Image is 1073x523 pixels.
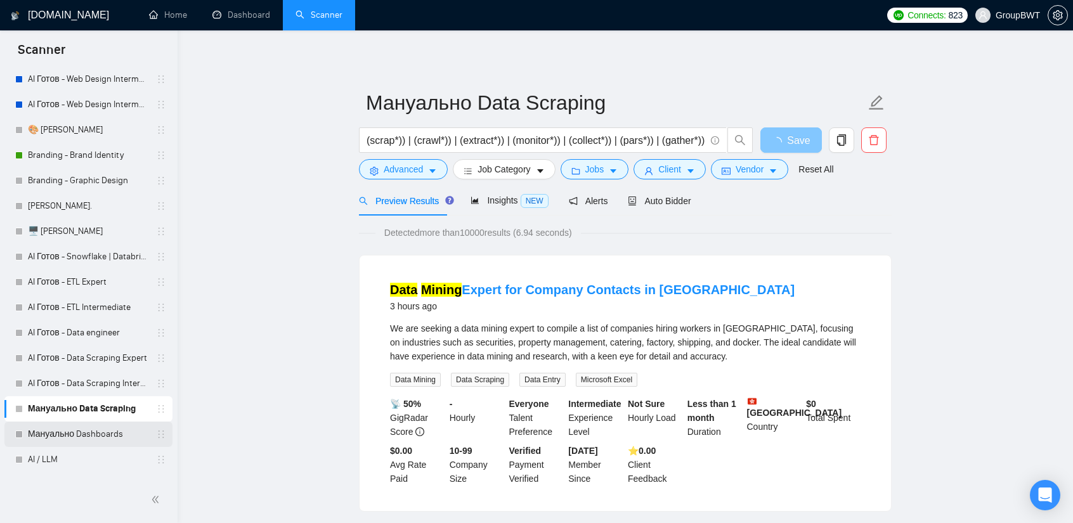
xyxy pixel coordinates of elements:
b: $0.00 [390,446,412,456]
span: caret-down [769,166,777,176]
button: settingAdvancedcaret-down [359,159,448,179]
span: holder [156,455,166,465]
span: holder [156,429,166,439]
button: folderJobscaret-down [561,159,629,179]
a: Мануально Dashboards [28,422,148,447]
button: setting [1048,5,1068,25]
a: AI Готов - Data Scraping Expert [28,345,148,371]
span: Detected more than 10000 results (6.94 seconds) [375,226,581,240]
span: holder [156,328,166,338]
div: We are seeking a data mining expert to compile a list of companies hiring workers in Hong Kong, f... [390,321,861,363]
div: Open Intercom Messenger [1030,480,1060,510]
span: holder [156,100,166,110]
a: 🖥️ [PERSON_NAME] [28,219,148,244]
a: AI / LLM [28,447,148,472]
a: searchScanner [296,10,342,20]
span: holder [156,201,166,211]
span: Data Mining [390,373,441,387]
span: Data Entry [519,373,566,387]
span: idcard [722,166,731,176]
span: notification [569,197,578,205]
span: Save [787,132,810,148]
span: Job Category [478,162,530,176]
a: AI Готов - ETL Expert [28,269,148,295]
button: userClientcaret-down [634,159,706,179]
input: Search Freelance Jobs... [367,132,705,148]
a: Branding - Graphic Design [28,168,148,193]
span: user [644,166,653,176]
button: copy [829,127,854,153]
b: ⭐️ 0.00 [628,446,656,456]
span: copy [829,134,854,146]
a: AI Готов - Data Scraping Intermediate [28,371,148,396]
span: holder [156,404,166,414]
span: holder [156,176,166,186]
a: [PERSON_NAME]. [28,193,148,219]
b: Less than 1 month [687,399,736,423]
span: loading [772,137,787,147]
span: holder [156,277,166,287]
button: barsJob Categorycaret-down [453,159,555,179]
a: setting [1048,10,1068,20]
span: caret-down [536,166,545,176]
span: Microsoft Excel [576,373,637,387]
span: holder [156,226,166,236]
span: Scanner [8,41,75,67]
span: Alerts [569,196,608,206]
span: Advanced [384,162,423,176]
div: Duration [685,397,745,439]
div: GigRadar Score [387,397,447,439]
span: info-circle [415,427,424,436]
div: Hourly Load [625,397,685,439]
a: dashboardDashboard [212,10,270,20]
span: caret-down [428,166,437,176]
b: $ 0 [806,399,816,409]
span: holder [156,150,166,160]
mark: Data [390,283,417,297]
span: robot [628,197,637,205]
span: holder [156,302,166,313]
div: Member Since [566,444,625,486]
span: holder [156,378,166,389]
span: holder [156,353,166,363]
div: Client Feedback [625,444,685,486]
span: user [979,11,987,20]
span: Connects: [907,8,946,22]
button: delete [861,127,887,153]
div: Company Size [447,444,507,486]
div: Tooltip anchor [444,195,455,206]
input: Scanner name... [366,87,866,119]
b: Intermediate [568,399,621,409]
span: edit [868,94,885,111]
span: holder [156,125,166,135]
span: folder [571,166,580,176]
span: info-circle [711,136,719,145]
span: Insights [471,195,548,205]
span: bars [464,166,472,176]
span: area-chart [471,196,479,205]
a: AI Готов - Web Design Intermediate минус Developer [28,67,148,92]
a: Branding - Brand Identity [28,143,148,168]
span: holder [156,74,166,84]
b: - [450,399,453,409]
button: search [727,127,753,153]
span: Client [658,162,681,176]
a: 🗄️ [PERSON_NAME] [28,472,148,498]
b: Not Sure [628,399,665,409]
b: Everyone [509,399,549,409]
a: Мануально Data Scraping [28,396,148,422]
div: Payment Verified [507,444,566,486]
span: Jobs [585,162,604,176]
span: setting [1048,10,1067,20]
span: Auto Bidder [628,196,691,206]
span: Vendor [736,162,764,176]
span: holder [156,252,166,262]
b: [DATE] [568,446,597,456]
span: setting [370,166,379,176]
span: search [728,134,752,146]
div: Experience Level [566,397,625,439]
img: upwork-logo.png [894,10,904,20]
span: Data Scraping [451,373,509,387]
button: idcardVendorcaret-down [711,159,788,179]
b: 📡 50% [390,399,421,409]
